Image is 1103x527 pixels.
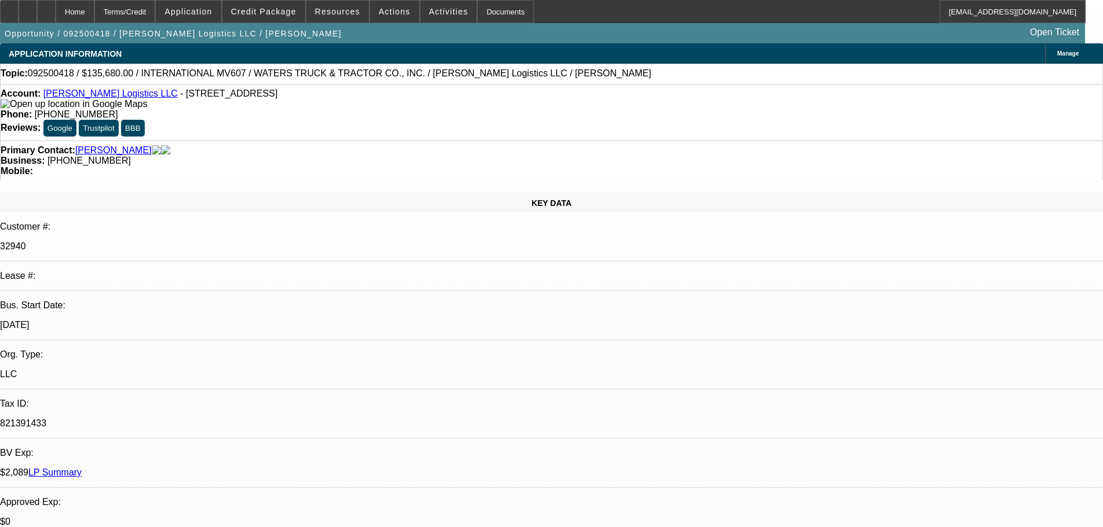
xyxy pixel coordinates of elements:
span: APPLICATION INFORMATION [9,49,122,58]
button: Google [43,120,76,137]
span: Opportunity / 092500418 / [PERSON_NAME] Logistics LLC / [PERSON_NAME] [5,29,342,38]
span: Application [164,7,212,16]
button: Actions [370,1,419,23]
span: Manage [1057,50,1079,57]
a: LP Summary [28,467,82,477]
a: [PERSON_NAME] Logistics LLC [43,89,178,98]
button: Resources [306,1,369,23]
img: linkedin-icon.png [161,145,170,156]
a: Open Ticket [1025,23,1084,42]
strong: Primary Contact: [1,145,75,156]
span: - [STREET_ADDRESS] [180,89,277,98]
strong: Mobile: [1,166,33,176]
button: Application [156,1,221,23]
button: Credit Package [222,1,305,23]
strong: Reviews: [1,123,41,132]
span: KEY DATA [532,198,571,208]
img: facebook-icon.png [152,145,161,156]
a: [PERSON_NAME] [75,145,152,156]
strong: Business: [1,156,45,165]
img: Open up location in Google Maps [1,99,147,109]
strong: Phone: [1,109,32,119]
button: BBB [121,120,145,137]
span: Resources [315,7,360,16]
span: [PHONE_NUMBER] [35,109,118,119]
strong: Account: [1,89,41,98]
button: Trustpilot [79,120,118,137]
a: View Google Maps [1,99,147,109]
span: Credit Package [231,7,296,16]
span: 092500418 / $135,680.00 / INTERNATIONAL MV607 / WATERS TRUCK & TRACTOR CO., INC. / [PERSON_NAME] ... [28,68,651,79]
span: Actions [379,7,411,16]
strong: Topic: [1,68,28,79]
button: Activities [420,1,477,23]
span: Activities [429,7,468,16]
span: [PHONE_NUMBER] [47,156,131,165]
